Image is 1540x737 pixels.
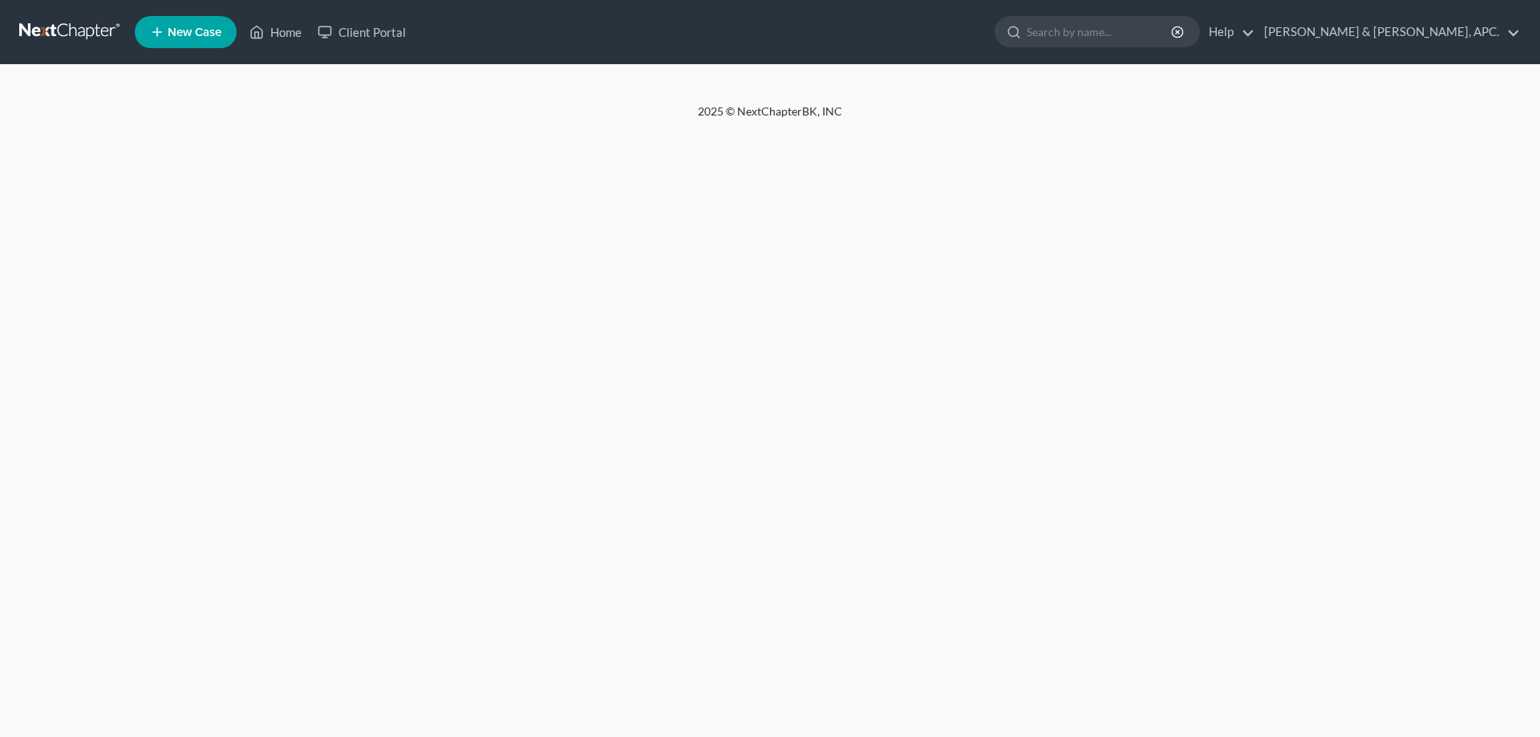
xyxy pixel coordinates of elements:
div: 2025 © NextChapterBK, INC [313,103,1227,132]
a: Home [241,18,310,47]
a: [PERSON_NAME] & [PERSON_NAME], APC. [1256,18,1520,47]
a: Client Portal [310,18,414,47]
span: New Case [168,26,221,38]
input: Search by name... [1027,17,1173,47]
a: Help [1201,18,1254,47]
